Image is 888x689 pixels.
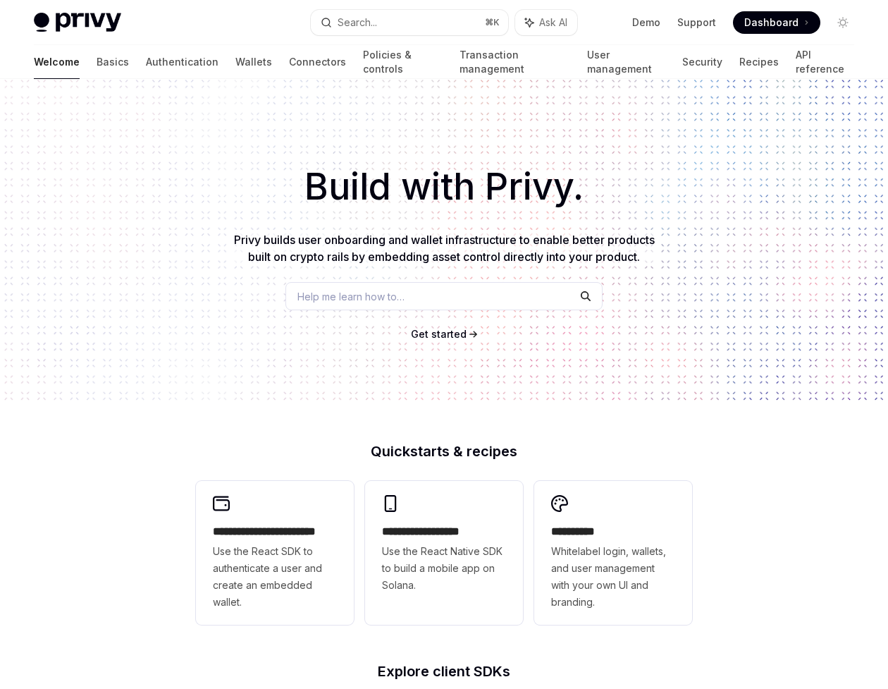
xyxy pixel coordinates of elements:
[97,45,129,79] a: Basics
[234,233,655,264] span: Privy builds user onboarding and wallet infrastructure to enable better products built on crypto ...
[739,45,779,79] a: Recipes
[34,45,80,79] a: Welcome
[832,11,854,34] button: Toggle dark mode
[733,11,820,34] a: Dashboard
[23,159,865,214] h1: Build with Privy.
[363,45,443,79] a: Policies & controls
[744,16,798,30] span: Dashboard
[796,45,854,79] a: API reference
[632,16,660,30] a: Demo
[460,45,570,79] a: Transaction management
[365,481,523,625] a: **** **** **** ***Use the React Native SDK to build a mobile app on Solana.
[587,45,665,79] a: User management
[677,16,716,30] a: Support
[196,664,692,678] h2: Explore client SDKs
[485,17,500,28] span: ⌘ K
[682,45,722,79] a: Security
[289,45,346,79] a: Connectors
[34,13,121,32] img: light logo
[213,543,337,611] span: Use the React SDK to authenticate a user and create an embedded wallet.
[235,45,272,79] a: Wallets
[196,444,692,458] h2: Quickstarts & recipes
[411,328,467,340] span: Get started
[146,45,218,79] a: Authentication
[311,10,507,35] button: Search...⌘K
[338,14,377,31] div: Search...
[382,543,506,594] span: Use the React Native SDK to build a mobile app on Solana.
[534,481,692,625] a: **** *****Whitelabel login, wallets, and user management with your own UI and branding.
[515,10,577,35] button: Ask AI
[411,327,467,341] a: Get started
[297,289,405,304] span: Help me learn how to…
[551,543,675,611] span: Whitelabel login, wallets, and user management with your own UI and branding.
[539,16,567,30] span: Ask AI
